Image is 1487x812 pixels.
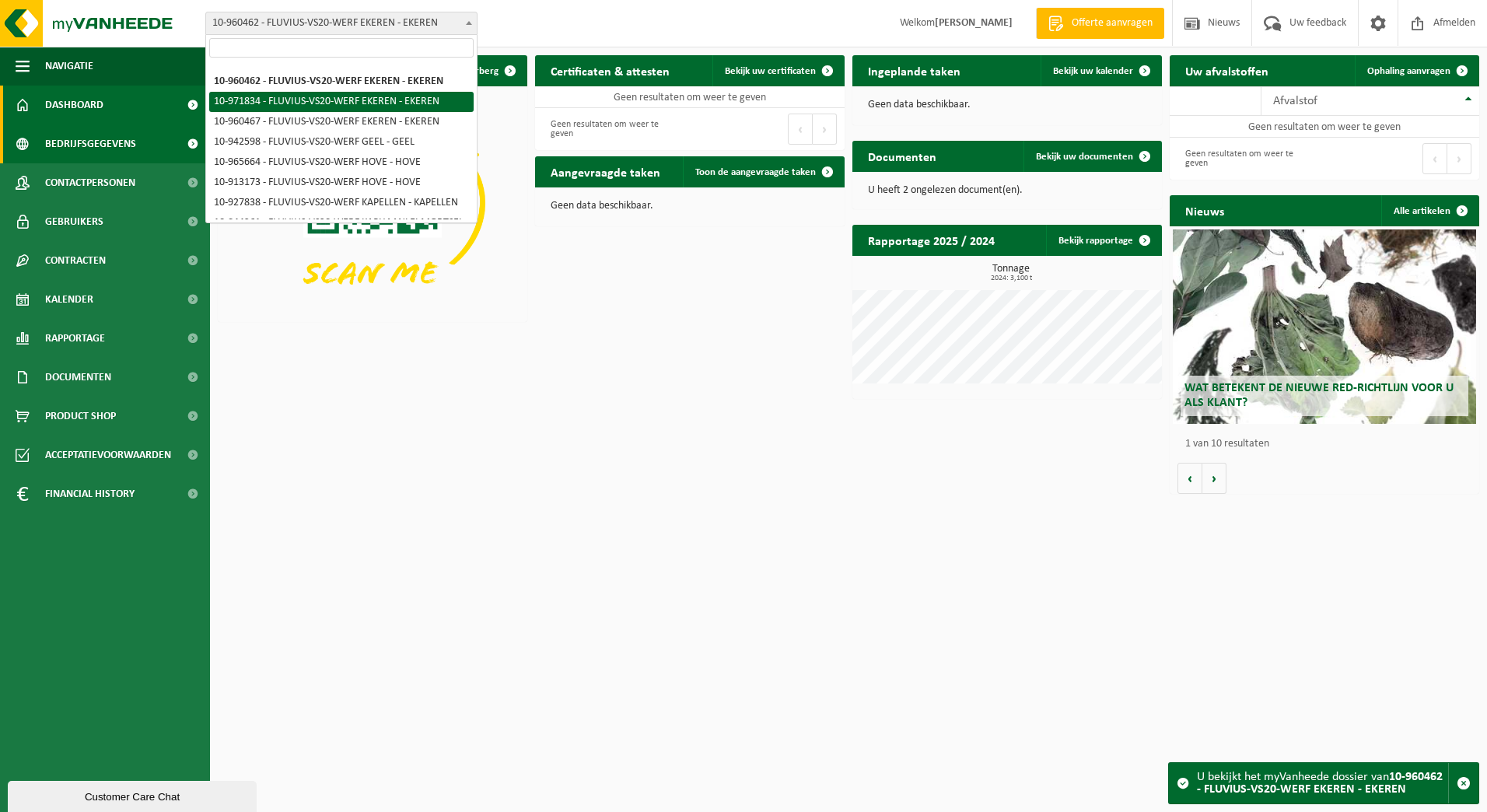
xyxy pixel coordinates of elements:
[45,241,106,280] span: Contracten
[209,213,474,244] li: 10-844261 - FLUVIUS-VS20-WERF KAPHAANLEI MORTSEL - MORTSEL
[1036,152,1133,162] span: Bekijk uw documenten
[1185,439,1471,450] p: 1 van 10 resultaten
[1046,225,1160,256] a: Bekijk rapportage
[712,55,843,86] a: Bekijk uw certificaten
[1202,463,1226,494] button: Volgende
[45,202,103,241] span: Gebruikers
[860,275,1162,282] span: 2024: 3,100 t
[8,778,260,812] iframe: chat widget
[695,167,816,177] span: Toon de aangevraagde taken
[683,156,843,187] a: Toon de aangevraagde taken
[1367,66,1450,76] span: Ophaling aanvragen
[1422,143,1447,174] button: Previous
[45,124,136,163] span: Bedrijfsgegevens
[1041,55,1160,86] a: Bekijk uw kalender
[209,152,474,173] li: 10-965664 - FLUVIUS-VS20-WERF HOVE - HOVE
[1273,95,1317,107] span: Afvalstof
[725,66,816,76] span: Bekijk uw certificaten
[45,319,105,358] span: Rapportage
[1184,382,1454,409] span: Wat betekent de nieuwe RED-richtlijn voor u als klant?
[1023,141,1160,172] a: Bekijk uw documenten
[535,55,685,86] h2: Certificaten & attesten
[1197,763,1448,803] div: U bekijkt het myVanheede dossier van
[535,86,845,108] td: Geen resultaten om weer te geven
[45,358,111,397] span: Documenten
[452,55,526,86] button: Verberg
[209,112,474,132] li: 10-960467 - FLUVIUS-VS20-WERF EKEREN - EKEREN
[543,112,682,146] div: Geen resultaten om weer te geven
[1447,143,1471,174] button: Next
[45,436,171,474] span: Acceptatievoorwaarden
[1053,66,1133,76] span: Bekijk uw kalender
[1068,16,1156,31] span: Offerte aanvragen
[45,163,135,202] span: Contactpersonen
[45,47,93,86] span: Navigatie
[1381,195,1478,226] a: Alle artikelen
[1036,8,1164,39] a: Offerte aanvragen
[535,156,676,187] h2: Aangevraagde taken
[1170,116,1479,138] td: Geen resultaten om weer te geven
[45,86,103,124] span: Dashboard
[852,141,952,171] h2: Documenten
[209,92,474,112] li: 10-971834 - FLUVIUS-VS20-WERF EKEREN - EKEREN
[935,17,1013,29] strong: [PERSON_NAME]
[1177,142,1317,176] div: Geen resultaten om weer te geven
[45,280,93,319] span: Kalender
[860,264,1162,282] h3: Tonnage
[209,72,474,92] li: 10-960462 - FLUVIUS-VS20-WERF EKEREN - EKEREN
[813,114,837,145] button: Next
[788,114,813,145] button: Previous
[868,100,1146,110] p: Geen data beschikbaar.
[209,173,474,193] li: 10-913173 - FLUVIUS-VS20-WERF HOVE - HOVE
[1170,55,1284,86] h2: Uw afvalstoffen
[206,12,477,34] span: 10-960462 - FLUVIUS-VS20-WERF EKEREN - EKEREN
[852,55,976,86] h2: Ingeplande taken
[45,474,135,513] span: Financial History
[45,397,116,436] span: Product Shop
[1170,195,1240,226] h2: Nieuws
[852,225,1010,255] h2: Rapportage 2025 / 2024
[209,132,474,152] li: 10-942598 - FLUVIUS-VS20-WERF GEEL - GEEL
[551,201,829,212] p: Geen data beschikbaar.
[205,12,478,35] span: 10-960462 - FLUVIUS-VS20-WERF EKEREN - EKEREN
[1177,463,1202,494] button: Vorige
[1355,55,1478,86] a: Ophaling aanvragen
[209,193,474,213] li: 10-927838 - FLUVIUS-VS20-WERF KAPELLEN - KAPELLEN
[1197,771,1443,796] strong: 10-960462 - FLUVIUS-VS20-WERF EKEREN - EKEREN
[1173,229,1476,424] a: Wat betekent de nieuwe RED-richtlijn voor u als klant?
[464,66,499,76] span: Verberg
[868,185,1146,196] p: U heeft 2 ongelezen document(en).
